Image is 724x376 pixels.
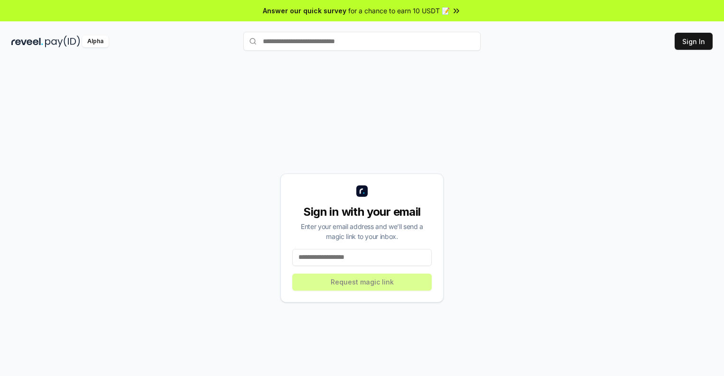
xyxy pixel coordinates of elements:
[11,36,43,47] img: reveel_dark
[292,204,432,220] div: Sign in with your email
[348,6,450,16] span: for a chance to earn 10 USDT 📝
[82,36,109,47] div: Alpha
[45,36,80,47] img: pay_id
[263,6,346,16] span: Answer our quick survey
[675,33,713,50] button: Sign In
[356,185,368,197] img: logo_small
[292,221,432,241] div: Enter your email address and we’ll send a magic link to your inbox.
